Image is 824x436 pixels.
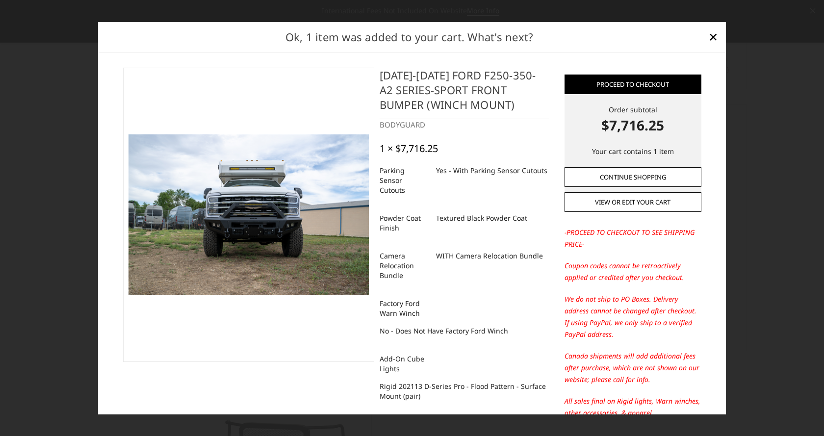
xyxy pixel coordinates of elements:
[380,119,549,130] div: BODYGUARD
[380,377,549,405] dd: Rigid 202113 D-Series Pro - Flood Pattern - Surface Mount (pair)
[380,209,429,236] dt: Powder Coat Finish
[709,26,718,47] span: ×
[705,29,721,45] a: Close
[380,68,549,119] h4: [DATE]-[DATE] Ford F250-350-A2 Series-Sport Front Bumper (winch mount)
[380,142,438,154] div: 1 × $7,716.25
[380,322,508,339] dd: No - Does Not Have Factory Ford Winch
[380,294,429,322] dt: Factory Ford Warn Winch
[380,247,429,284] dt: Camera Relocation Bundle
[380,161,429,199] dt: Parking Sensor Cutouts
[565,75,701,94] a: Proceed to checkout
[565,293,701,340] p: We do not ship to PO Boxes. Delivery address cannot be changed after checkout. If using PayPal, w...
[565,260,701,283] p: Coupon codes cannot be retroactively applied or credited after you checkout.
[114,28,705,45] h2: Ok, 1 item was added to your cart. What's next?
[565,192,701,212] a: View or edit your cart
[775,389,824,436] iframe: Chat Widget
[436,161,547,179] dd: Yes - With Parking Sensor Cutouts
[565,167,701,187] a: Continue Shopping
[565,350,701,385] p: Canada shipments will add additional fees after purchase, which are not shown on our website; ple...
[565,227,701,250] p: -PROCEED TO CHECKOUT TO SEE SHIPPING PRICE-
[565,395,701,419] p: All sales final on Rigid lights, Warn winches, other accessories, & apparel.
[129,134,369,295] img: 2023-2025 Ford F250-350-A2 Series-Sport Front Bumper (winch mount)
[565,115,701,135] strong: $7,716.25
[380,350,429,377] dt: Add-On Cube Lights
[565,146,701,157] p: Your cart contains 1 item
[436,209,527,227] dd: Textured Black Powder Coat
[436,247,543,264] dd: WITH Camera Relocation Bundle
[565,104,701,135] div: Order subtotal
